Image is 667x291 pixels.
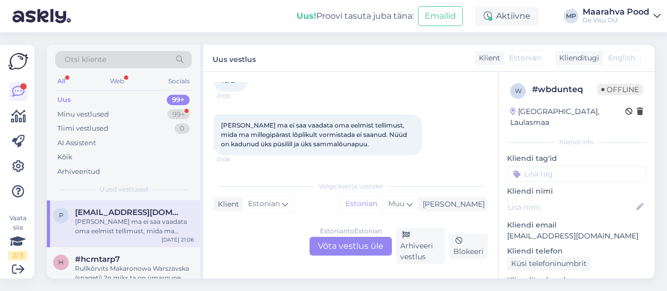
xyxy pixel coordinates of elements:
div: [DATE] 21:06 [162,236,194,244]
div: All [55,74,67,88]
div: Võta vestlus üle [310,237,392,256]
p: Kliendi nimi [507,186,646,197]
div: Uus [57,95,71,105]
span: Estonian [509,53,541,64]
span: Offline [597,84,643,95]
div: 99+ [167,95,190,105]
div: AI Assistent [57,138,96,148]
div: Maarahva Pood [583,8,649,16]
div: Socials [166,74,192,88]
span: Otsi kliente [65,54,106,65]
div: 99+ [167,109,190,120]
span: w [515,87,522,95]
input: Lisa nimi [508,201,634,213]
div: Blokeeri [449,234,488,259]
span: p [59,211,64,219]
div: Küsi telefoninumbrit [507,257,591,271]
div: Klienditugi [555,53,599,64]
div: Valige keel ja vastake [214,182,488,191]
div: Arhiveeri vestlus [396,228,445,264]
div: Klient [475,53,500,64]
span: #hcmtarp7 [75,255,120,264]
span: Muu [388,199,404,208]
span: h [58,258,64,266]
p: Kliendi tag'id [507,153,646,164]
span: Uued vestlused [100,185,148,194]
div: 2 / 3 [8,251,27,260]
input: Lisa tag [507,166,646,182]
p: Kliendi email [507,220,646,231]
div: Estonian [340,196,382,212]
div: 0 [175,123,190,134]
div: Kõik [57,152,72,162]
div: Kliendi info [507,137,646,147]
button: Emailid [418,6,463,26]
p: Klienditeekond [507,275,646,286]
span: English [608,53,635,64]
span: 21:05 [217,92,256,100]
div: # wbdunteq [532,83,597,96]
div: Klient [214,199,239,210]
a: Maarahva PoodDe Visu OÜ [583,8,661,24]
div: Vaata siia [8,213,27,260]
b: Uus! [297,11,316,21]
span: [PERSON_NAME] ma ei saa vaadata oma eelmist tellimust, mida ma millegipärast lõplikult vormistada... [221,121,409,148]
div: Web [108,74,126,88]
span: 21:06 [217,156,256,163]
p: Kliendi telefon [507,246,646,257]
span: prikstoom@gmail.com [75,208,183,217]
div: [PERSON_NAME] [418,199,485,210]
div: [GEOGRAPHIC_DATA], Laulasmaa [510,106,625,128]
div: Aktiivne [475,7,539,26]
label: Uus vestlus [213,51,256,65]
div: Arhiveeritud [57,167,100,177]
div: MP [564,9,578,23]
span: Estonian [248,198,280,210]
div: Tiimi vestlused [57,123,108,134]
img: Askly Logo [8,53,28,70]
div: Proovi tasuta juba täna: [297,10,414,22]
div: De Visu OÜ [583,16,649,24]
p: [EMAIL_ADDRESS][DOMAIN_NAME] [507,231,646,242]
div: Minu vestlused [57,109,109,120]
div: Rullkõrvits Makaronowa Warszavska (spageti) 2g miks ta on ümargune ostsin telilt pikt on pakendil... [75,264,194,283]
div: Estonian to Estonian [320,226,382,236]
div: [PERSON_NAME] ma ei saa vaadata oma eelmist tellimust, mida ma millegipärast lõplikult vormistada... [75,217,194,236]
